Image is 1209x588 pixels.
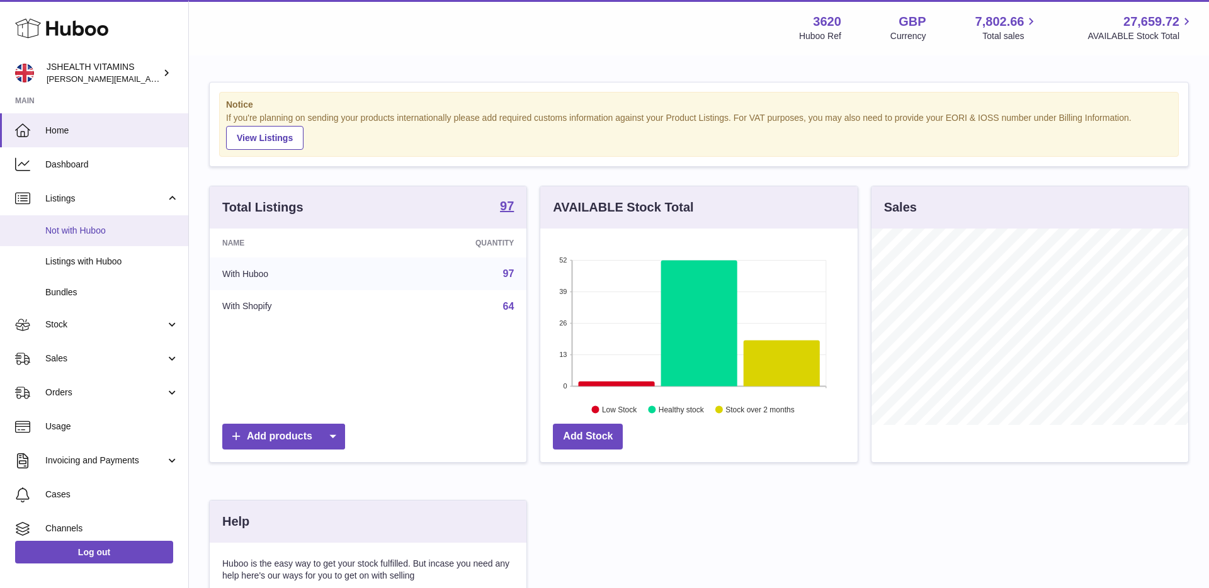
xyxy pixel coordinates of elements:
td: With Huboo [210,257,380,290]
span: [PERSON_NAME][EMAIL_ADDRESS][DOMAIN_NAME] [47,74,253,84]
text: 39 [560,288,567,295]
a: View Listings [226,126,304,150]
span: Dashboard [45,159,179,171]
span: Usage [45,421,179,433]
h3: Help [222,513,249,530]
span: Invoicing and Payments [45,455,166,466]
span: Listings with Huboo [45,256,179,268]
span: Orders [45,387,166,399]
a: Add Stock [553,424,623,449]
span: AVAILABLE Stock Total [1087,30,1194,42]
a: 27,659.72 AVAILABLE Stock Total [1087,13,1194,42]
strong: 3620 [813,13,841,30]
text: 26 [560,319,567,327]
img: francesca@jshealthvitamins.com [15,64,34,82]
a: 7,802.66 Total sales [975,13,1039,42]
span: Home [45,125,179,137]
text: Stock over 2 months [726,405,795,414]
p: Huboo is the easy way to get your stock fulfilled. But incase you need any help here's our ways f... [222,558,514,582]
span: Stock [45,319,166,331]
a: 97 [503,268,514,279]
span: Sales [45,353,166,365]
a: 97 [500,200,514,215]
span: 27,659.72 [1123,13,1179,30]
a: Add products [222,424,345,449]
span: 7,802.66 [975,13,1025,30]
text: Low Stock [602,405,637,414]
div: If you're planning on sending your products internationally please add required customs informati... [226,112,1172,150]
span: Total sales [982,30,1038,42]
text: 13 [560,351,567,358]
span: Listings [45,193,166,205]
span: Bundles [45,286,179,298]
span: Cases [45,489,179,500]
span: Channels [45,523,179,534]
text: Healthy stock [659,405,705,414]
strong: GBP [899,13,926,30]
strong: Notice [226,99,1172,111]
div: JSHEALTH VITAMINS [47,61,160,85]
td: With Shopify [210,290,380,323]
th: Quantity [380,229,526,257]
h3: Total Listings [222,199,304,216]
div: Currency [890,30,926,42]
h3: AVAILABLE Stock Total [553,199,693,216]
h3: Sales [884,199,917,216]
a: 64 [503,301,514,312]
th: Name [210,229,380,257]
text: 52 [560,256,567,264]
strong: 97 [500,200,514,212]
span: Not with Huboo [45,225,179,237]
a: Log out [15,541,173,563]
div: Huboo Ref [799,30,841,42]
text: 0 [564,382,567,390]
